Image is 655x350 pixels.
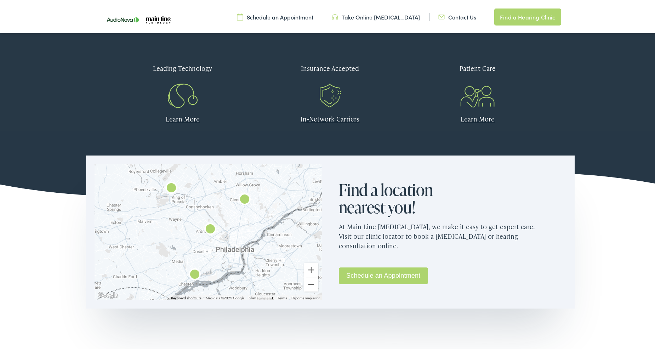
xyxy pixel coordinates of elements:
[249,295,256,299] span: 5 km
[409,56,546,98] a: Patient Care
[206,295,244,299] span: Map data ©2025 Google
[237,12,243,19] img: utility icon
[236,190,253,207] div: AudioNova
[409,56,546,77] div: Patient Care
[304,276,318,290] button: Zoom out
[262,56,399,98] a: Insurance Accepted
[202,220,219,237] div: Main Line Audiology by AudioNova
[237,12,313,19] a: Schedule an Appointment
[186,265,203,282] div: Main Line Audiology by AudioNova
[332,12,420,19] a: Take Online [MEDICAL_DATA]
[114,56,251,98] a: Leading Technology
[438,12,476,19] a: Contact Us
[166,113,200,122] a: Learn More
[114,56,251,77] div: Leading Technology
[339,266,428,283] a: Schedule an Appointment
[246,294,275,299] button: Map Scale: 5 km per 43 pixels
[461,113,495,122] a: Learn More
[339,215,566,255] p: At Main Line [MEDICAL_DATA], we make it easy to get expert care. Visit our clinic locator to book...
[291,295,320,299] a: Report a map error
[301,113,359,122] a: In-Network Carriers
[494,7,561,24] a: Find a Hearing Clinic
[304,261,318,276] button: Zoom in
[163,179,180,196] div: Main Line Audiology by AudioNova
[96,289,120,299] a: Open this area in Google Maps (opens a new window)
[339,180,452,215] h2: Find a location nearest you!
[277,295,287,299] a: Terms (opens in new tab)
[438,12,445,19] img: utility icon
[332,12,338,19] img: utility icon
[96,289,120,299] img: Google
[171,294,201,299] button: Keyboard shortcuts
[114,16,546,34] h2: What makes us different
[262,56,399,77] div: Insurance Accepted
